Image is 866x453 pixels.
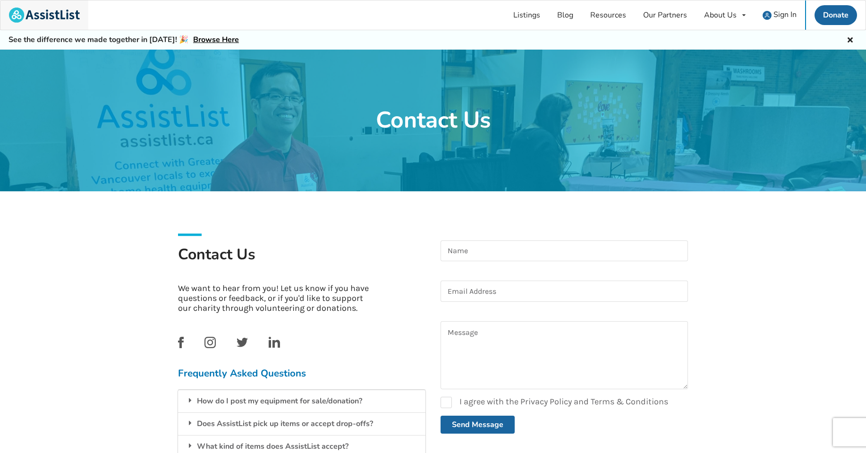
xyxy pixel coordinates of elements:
div: How do I post my equipment for sale/donation? [178,390,425,412]
img: assistlist-logo [9,8,80,23]
a: Donate [815,5,857,25]
h1: Contact Us [178,245,425,276]
img: user icon [763,11,772,20]
a: Listings [505,0,549,30]
h3: Frequently Asked Questions [178,367,425,379]
img: twitter_link [237,338,248,347]
a: Browse Here [193,34,239,45]
label: I agree with the Privacy Policy and Terms & Conditions [441,397,668,408]
a: user icon Sign In [754,0,805,30]
a: Blog [549,0,582,30]
img: facebook_link [178,337,184,348]
h5: See the difference we made together in [DATE]! 🎉 [8,35,239,45]
img: instagram_link [204,337,216,348]
a: Resources [582,0,635,30]
div: About Us [704,11,737,19]
a: Our Partners [635,0,696,30]
input: Name [441,240,688,262]
input: Email Address [441,281,688,302]
h1: Contact Us [376,106,491,135]
img: linkedin_link [269,337,280,348]
div: Does AssistList pick up items or accept drop-offs? [178,412,425,435]
span: Sign In [773,9,797,20]
button: Send Message [441,416,515,434]
p: We want to hear from you! Let us know if you have questions or feedback, or if you'd like to supp... [178,283,376,313]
